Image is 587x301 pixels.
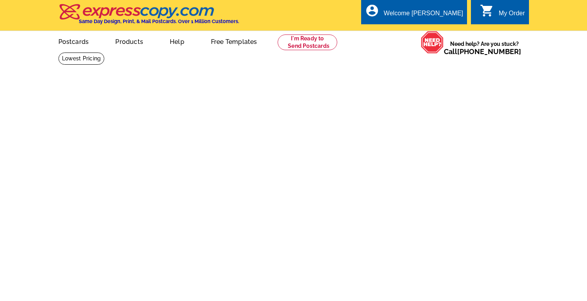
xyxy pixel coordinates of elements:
span: Call [444,47,521,56]
img: help [421,31,444,54]
div: My Order [499,10,525,21]
i: account_circle [365,4,379,18]
a: Products [103,32,156,50]
div: Welcome [PERSON_NAME] [384,10,463,21]
a: [PHONE_NUMBER] [457,47,521,56]
h4: Same Day Design, Print, & Mail Postcards. Over 1 Million Customers. [79,18,239,24]
a: Same Day Design, Print, & Mail Postcards. Over 1 Million Customers. [58,9,239,24]
span: Need help? Are you stuck? [444,40,525,56]
i: shopping_cart [480,4,494,18]
a: Postcards [46,32,102,50]
a: Help [157,32,197,50]
a: Free Templates [198,32,270,50]
a: shopping_cart My Order [480,9,525,18]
